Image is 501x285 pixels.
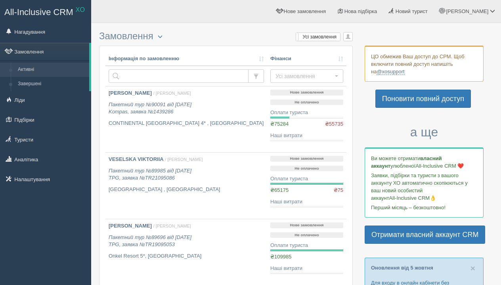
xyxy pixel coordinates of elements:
[270,109,343,117] div: Оплати туриста
[371,204,477,211] p: Перший місяць – безкоштовно!
[270,90,343,96] p: Нове замовлення
[270,69,343,83] button: Усі замовлення
[270,265,343,272] div: Наші витрати
[270,232,343,238] p: Не оплачено
[270,55,343,63] a: Фінанси
[284,8,326,14] span: Нове замовлення
[325,121,343,128] span: ₴55735
[270,121,289,127] span: ₴75284
[334,187,343,194] span: ₴75
[415,163,464,169] span: All-Inclusive CRM ❤️
[270,175,343,183] div: Оплати туриста
[270,254,291,260] span: ₴109985
[446,8,488,14] span: [PERSON_NAME]
[270,99,343,105] p: Не оплачено
[270,198,343,206] div: Наші витрати
[270,156,343,162] p: Нове замовлення
[105,153,267,219] a: VESELSKA VIKTORIIA / [PERSON_NAME] Пакетний тур №89985 від [DATE]TPG, заявка №TR21095086 [GEOGRAP...
[109,69,249,83] input: Пошук за номером замовлення, ПІБ або паспортом туриста
[109,55,264,63] a: Інформація по замовленню
[14,77,89,91] a: Завершені
[109,101,191,115] i: Пакетний тур №90091 від [DATE] Kompas, заявка №1439286
[76,6,85,13] sup: XO
[275,72,333,80] span: Усі замовлення
[365,125,484,139] h3: а ще
[270,222,343,228] p: Нове замовлення
[109,223,152,229] b: [PERSON_NAME]
[344,8,377,14] span: Нова підбірка
[371,172,477,202] p: Заявки, підбірки та туристи з вашого аккаунту ХО автоматично скопіюються у ваш новий особистий ак...
[296,33,340,41] label: Усі замовлення
[389,195,436,201] span: All-Inclusive CRM👌
[109,156,164,162] b: VESELSKA VIKTORIIA
[270,132,343,140] div: Наші витрати
[396,8,428,14] span: Новий турист
[371,155,442,169] b: власний аккаунт
[371,265,433,271] a: Оновлення від 5 жовтня
[470,264,475,272] button: Close
[109,234,191,248] i: Пакетний тур №89696 від [DATE] TPG, заявка №TR19095053
[4,7,73,17] span: All-Inclusive CRM
[270,242,343,249] div: Оплати туриста
[371,155,477,170] p: Ви можете отримати улюбленої
[109,120,264,127] p: CONTINENTAL [GEOGRAPHIC_DATA] 4* , [GEOGRAPHIC_DATA]
[109,90,152,96] b: [PERSON_NAME]
[375,90,471,108] a: Поновити повний доступ
[109,252,264,260] p: Onkel Resort 5*, [GEOGRAPHIC_DATA]
[105,86,267,152] a: [PERSON_NAME] / [PERSON_NAME] Пакетний тур №90091 від [DATE]Kompas, заявка №1439286 CONTINENTAL [...
[165,157,203,162] span: / [PERSON_NAME]
[109,168,191,181] i: Пакетний тур №89985 від [DATE] TPG, заявка №TR21095086
[109,186,264,193] p: [GEOGRAPHIC_DATA] , [GEOGRAPHIC_DATA]
[153,91,191,96] span: / [PERSON_NAME]
[153,224,191,228] span: / [PERSON_NAME]
[470,264,475,273] span: ×
[377,69,404,75] a: @xosupport
[99,31,353,42] h3: Замовлення
[270,187,289,193] span: ₴65175
[365,226,485,244] a: Отримати власний аккаунт CRM
[365,46,484,82] div: ЦО обмежив Ваш доступ до СРМ. Щоб включити повний доступ напишіть на
[270,166,343,172] p: Не оплачено
[0,0,91,22] a: All-Inclusive CRM XO
[14,63,89,77] a: Активні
